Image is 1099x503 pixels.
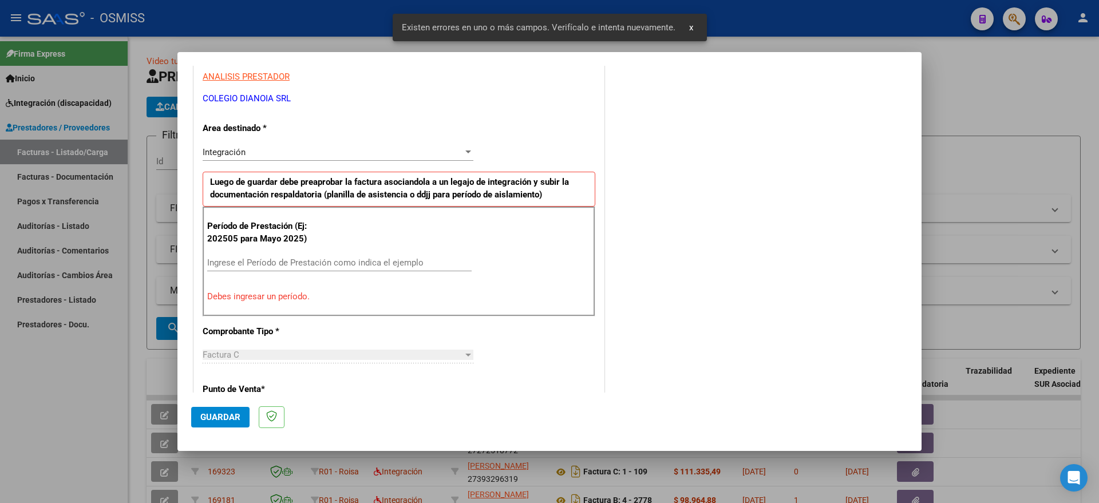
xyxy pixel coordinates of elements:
[203,92,595,105] p: COLEGIO DIANOIA SRL
[191,407,250,427] button: Guardar
[207,290,591,303] p: Debes ingresar un período.
[203,325,321,338] p: Comprobante Tipo *
[203,350,239,360] span: Factura C
[402,22,675,33] span: Existen errores en uno o más campos. Verifícalo e intenta nuevamente.
[203,383,321,396] p: Punto de Venta
[200,412,240,422] span: Guardar
[210,177,569,200] strong: Luego de guardar debe preaprobar la factura asociandola a un legajo de integración y subir la doc...
[1060,464,1088,492] div: Open Intercom Messenger
[203,122,321,135] p: Area destinado *
[689,22,693,33] span: x
[207,220,322,245] p: Período de Prestación (Ej: 202505 para Mayo 2025)
[203,147,246,157] span: Integración
[203,72,290,82] span: ANALISIS PRESTADOR
[680,17,702,38] button: x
